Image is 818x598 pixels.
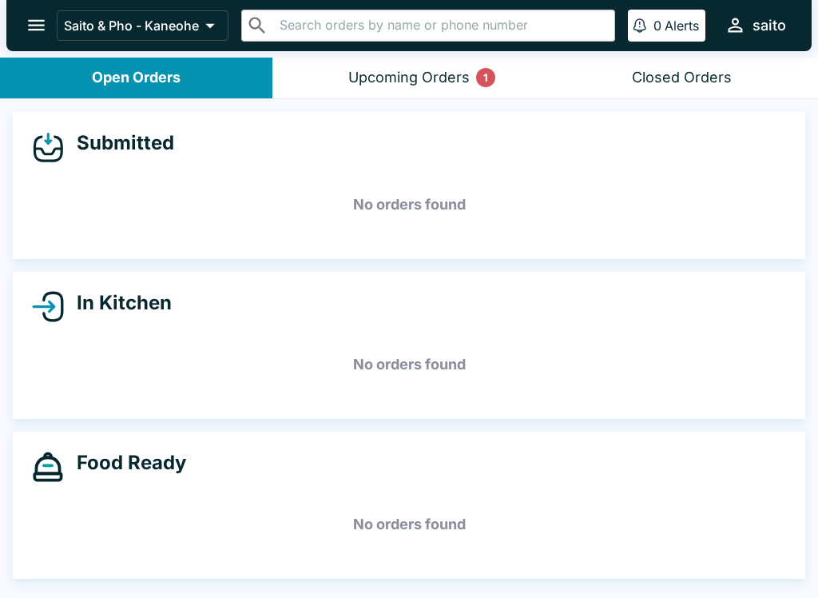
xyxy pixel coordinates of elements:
[57,10,228,41] button: Saito & Pho - Kaneohe
[483,70,488,86] p: 1
[665,18,699,34] p: Alerts
[16,5,57,46] button: open drawer
[64,451,186,475] h4: Food Ready
[64,291,172,315] h4: In Kitchen
[348,69,470,87] div: Upcoming Orders
[64,18,199,34] p: Saito & Pho - Kaneohe
[32,176,786,233] h5: No orders found
[32,496,786,553] h5: No orders found
[92,69,181,87] div: Open Orders
[64,131,174,155] h4: Submitted
[632,69,732,87] div: Closed Orders
[653,18,661,34] p: 0
[752,16,786,35] div: saito
[32,336,786,393] h5: No orders found
[275,14,608,37] input: Search orders by name or phone number
[718,8,792,42] button: saito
